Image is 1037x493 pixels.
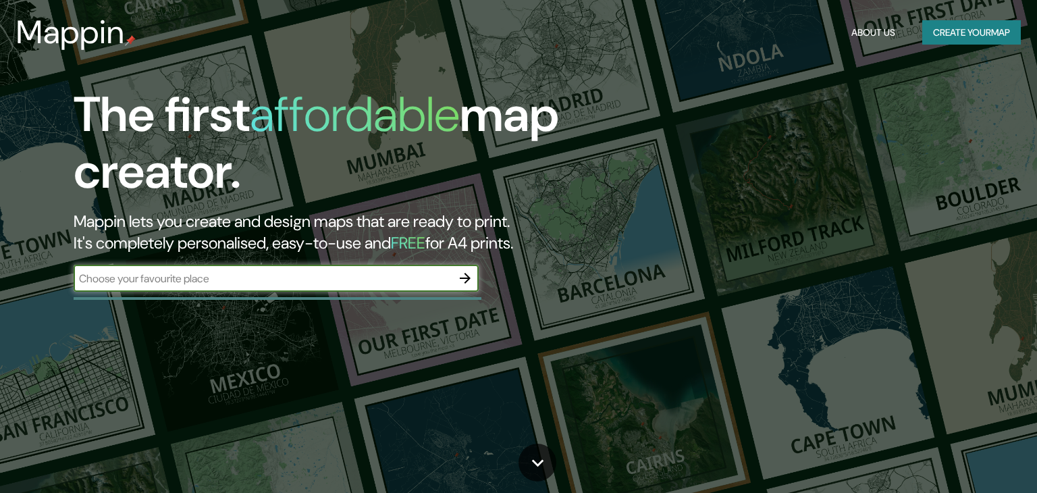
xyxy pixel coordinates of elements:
[922,20,1021,45] button: Create yourmap
[846,20,901,45] button: About Us
[391,232,425,253] h5: FREE
[74,271,452,286] input: Choose your favourite place
[125,35,136,46] img: mappin-pin
[250,83,460,146] h1: affordable
[74,86,592,211] h1: The first map creator.
[16,14,125,51] h3: Mappin
[74,211,592,254] h2: Mappin lets you create and design maps that are ready to print. It's completely personalised, eas...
